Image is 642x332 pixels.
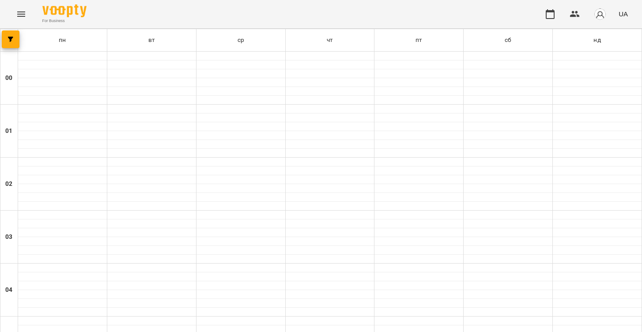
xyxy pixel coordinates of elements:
[42,4,87,17] img: Voopty Logo
[238,35,244,45] h6: ср
[5,126,12,136] h6: 01
[59,35,66,45] h6: пн
[619,9,628,19] span: UA
[593,35,600,45] h6: нд
[148,35,155,45] h6: вт
[42,18,87,24] span: For Business
[5,285,12,295] h6: 04
[415,35,422,45] h6: пт
[327,35,333,45] h6: чт
[5,179,12,189] h6: 02
[594,8,606,20] img: avatar_s.png
[5,232,12,242] h6: 03
[615,6,631,22] button: UA
[5,73,12,83] h6: 00
[11,4,32,25] button: Menu
[505,35,511,45] h6: сб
